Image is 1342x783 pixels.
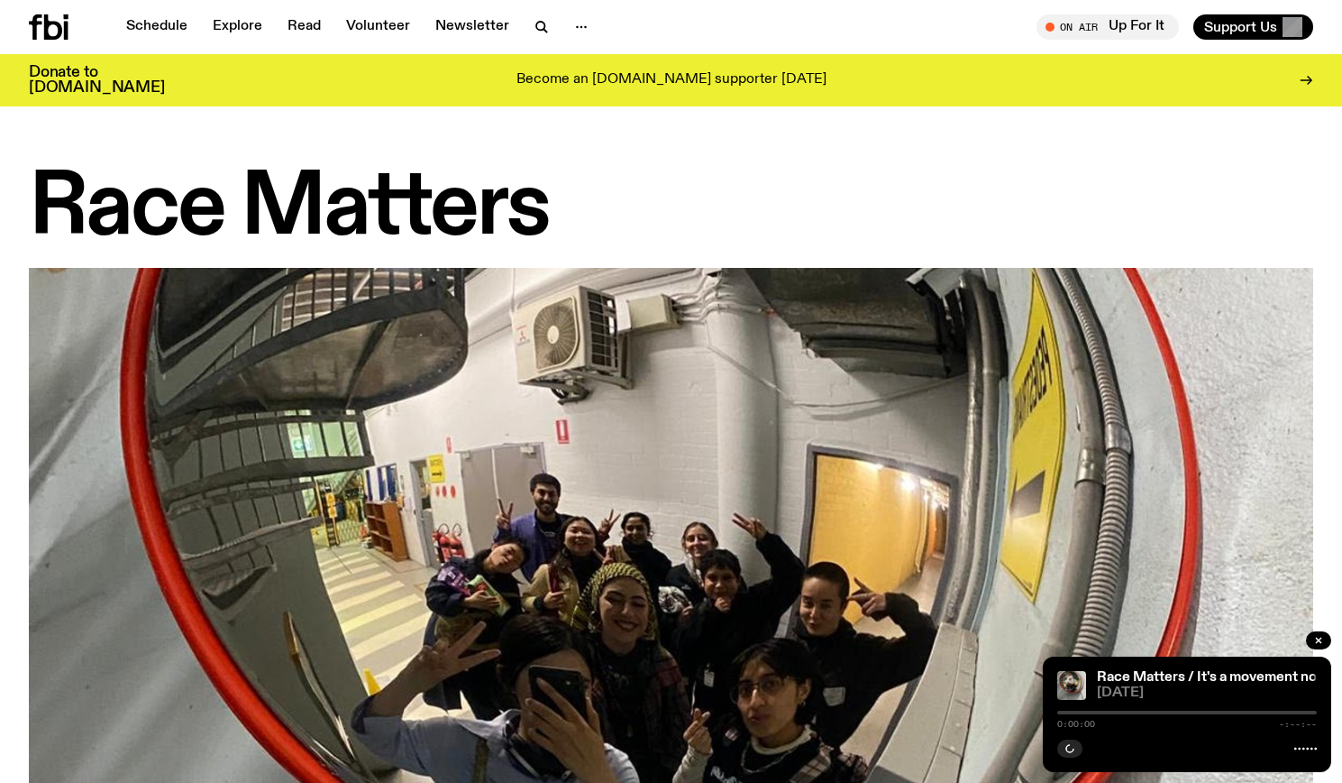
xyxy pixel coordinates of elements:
[1193,14,1313,40] button: Support Us
[1057,671,1086,700] img: A photo of the Race Matters team taken in a rear view or "blindside" mirror. A bunch of people of...
[277,14,332,40] a: Read
[1097,686,1317,700] span: [DATE]
[29,169,1313,250] h1: Race Matters
[335,14,421,40] a: Volunteer
[29,65,165,96] h3: Donate to [DOMAIN_NAME]
[425,14,520,40] a: Newsletter
[1036,14,1179,40] button: On AirUp For It
[1057,720,1095,729] span: 0:00:00
[1204,19,1277,35] span: Support Us
[202,14,273,40] a: Explore
[1279,720,1317,729] span: -:--:--
[516,72,826,88] p: Become an [DOMAIN_NAME] supporter [DATE]
[115,14,198,40] a: Schedule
